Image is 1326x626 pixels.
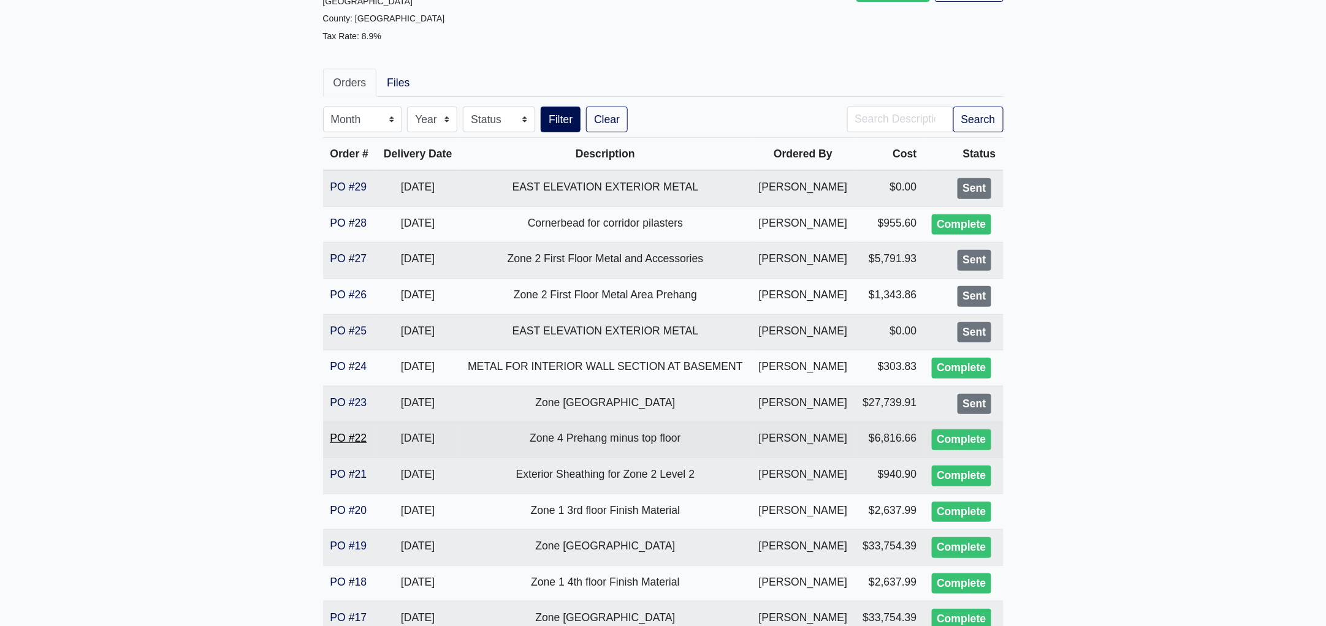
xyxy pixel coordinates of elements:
div: Sent [958,394,991,415]
td: $303.83 [855,350,924,387]
td: $27,739.91 [855,386,924,422]
td: EAST ELEVATION EXTERIOR METAL [460,314,751,350]
a: Orders [323,69,377,97]
div: Complete [932,573,991,594]
div: Sent [958,178,991,199]
input: Search [847,107,953,132]
td: [PERSON_NAME] [751,350,855,387]
th: Status [924,138,1004,171]
div: Sent [958,322,991,343]
td: [PERSON_NAME] [751,565,855,601]
a: PO #17 [330,611,367,624]
small: County: [GEOGRAPHIC_DATA] [323,13,445,23]
div: Complete [932,358,991,379]
td: [DATE] [376,565,460,601]
td: [PERSON_NAME] [751,386,855,422]
td: [PERSON_NAME] [751,278,855,314]
td: Zone [GEOGRAPHIC_DATA] [460,386,751,422]
td: [PERSON_NAME] [751,206,855,243]
a: PO #23 [330,396,367,409]
td: Cornerbead for corridor pilasters [460,206,751,243]
td: $6,816.66 [855,422,924,458]
a: PO #19 [330,540,367,552]
td: $0.00 [855,170,924,206]
div: Complete [932,214,991,235]
button: Search [953,107,1004,132]
td: Zone 2 First Floor Metal Area Prehang [460,278,751,314]
th: Ordered By [751,138,855,171]
th: Order # [323,138,376,171]
a: Clear [586,107,628,132]
a: PO #29 [330,181,367,193]
td: [DATE] [376,350,460,387]
td: [PERSON_NAME] [751,243,855,279]
td: [PERSON_NAME] [751,422,855,458]
td: [DATE] [376,278,460,314]
td: [DATE] [376,206,460,243]
a: Files [376,69,420,97]
a: PO #24 [330,360,367,372]
td: [DATE] [376,386,460,422]
td: $2,637.99 [855,565,924,601]
td: [DATE] [376,458,460,494]
td: Zone 1 3rd floor Finish Material [460,494,751,530]
a: PO #21 [330,468,367,480]
td: [DATE] [376,314,460,350]
td: $940.90 [855,458,924,494]
td: $955.60 [855,206,924,243]
td: [PERSON_NAME] [751,314,855,350]
a: PO #22 [330,432,367,444]
div: Complete [932,466,991,486]
td: $5,791.93 [855,243,924,279]
td: [DATE] [376,494,460,530]
td: [PERSON_NAME] [751,458,855,494]
a: PO #25 [330,325,367,337]
div: Sent [958,286,991,307]
a: PO #26 [330,288,367,301]
th: Cost [855,138,924,171]
th: Delivery Date [376,138,460,171]
td: [PERSON_NAME] [751,530,855,566]
td: EAST ELEVATION EXTERIOR METAL [460,170,751,206]
td: Zone 2 First Floor Metal and Accessories [460,243,751,279]
td: Zone [GEOGRAPHIC_DATA] [460,530,751,566]
th: Description [460,138,751,171]
a: PO #18 [330,576,367,588]
td: Zone 1 4th floor Finish Material [460,565,751,601]
a: PO #28 [330,217,367,229]
a: PO #20 [330,504,367,516]
button: Filter [541,107,581,132]
td: Exterior Sheathing for Zone 2 Level 2 [460,458,751,494]
td: [PERSON_NAME] [751,494,855,530]
td: [PERSON_NAME] [751,170,855,206]
div: Sent [958,250,991,271]
div: Complete [932,537,991,558]
td: [DATE] [376,422,460,458]
td: $1,343.86 [855,278,924,314]
td: METAL FOR INTERIOR WALL SECTION AT BASEMENT [460,350,751,387]
a: PO #27 [330,252,367,265]
td: Zone 4 Prehang minus top floor [460,422,751,458]
div: Complete [932,429,991,450]
td: [DATE] [376,170,460,206]
div: Complete [932,502,991,522]
td: $2,637.99 [855,494,924,530]
small: Tax Rate: 8.9% [323,31,381,41]
td: [DATE] [376,530,460,566]
td: $33,754.39 [855,530,924,566]
td: [DATE] [376,243,460,279]
td: $0.00 [855,314,924,350]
